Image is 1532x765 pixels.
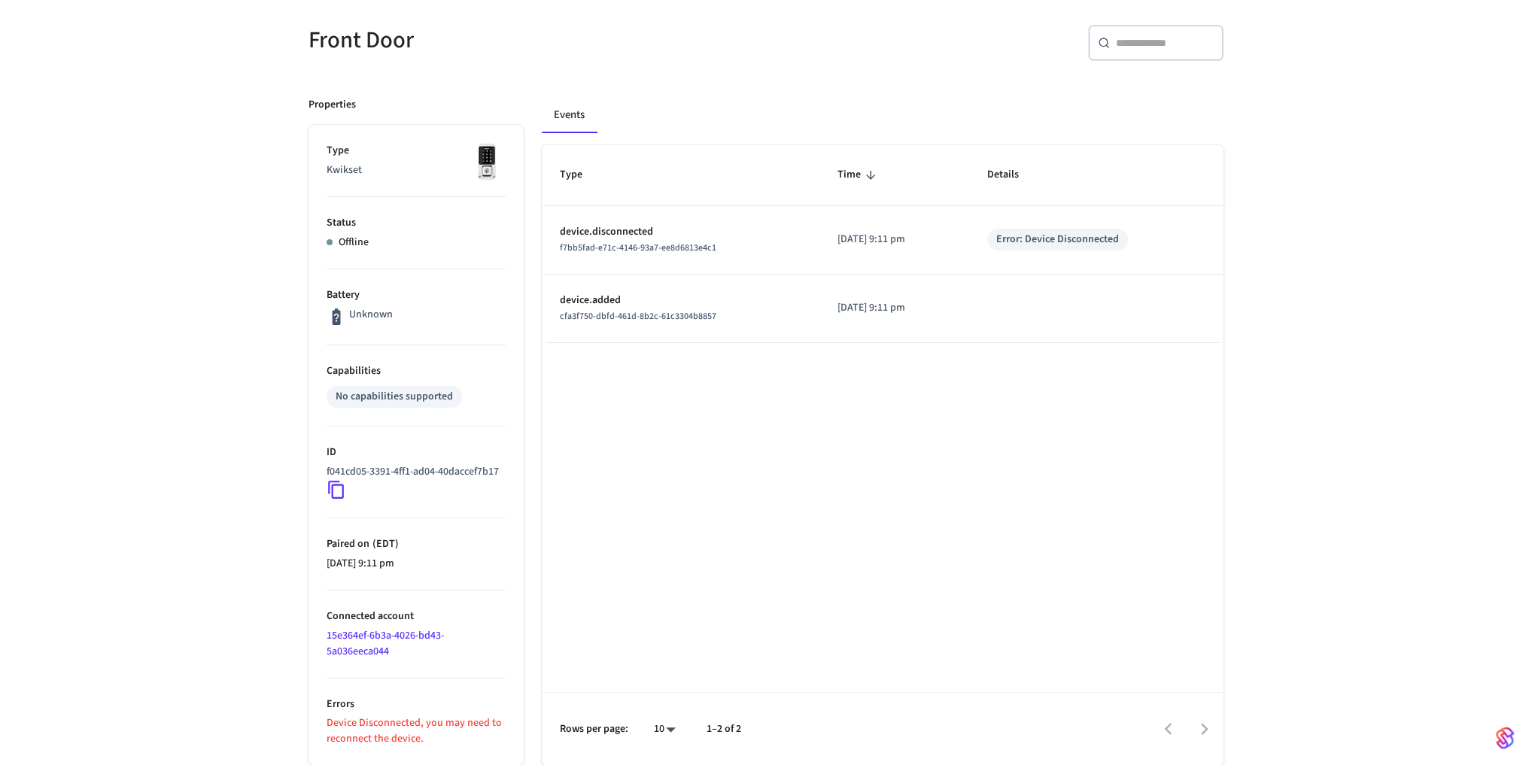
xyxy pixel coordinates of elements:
[560,721,628,737] p: Rows per page:
[369,536,399,551] span: ( EDT )
[327,445,506,460] p: ID
[327,697,506,712] p: Errors
[339,235,369,250] p: Offline
[560,293,801,308] p: device.added
[560,241,716,254] span: f7bb5fad-e71c-4146-93a7-ee8d6813e4c1
[560,163,602,187] span: Type
[327,143,506,159] p: Type
[542,97,1223,133] div: ant example
[837,163,880,187] span: Time
[327,287,506,303] p: Battery
[996,232,1119,247] div: Error: Device Disconnected
[336,389,453,405] div: No capabilities supported
[327,609,506,624] p: Connected account
[327,715,506,747] p: Device Disconnected, you may need to reconnect the device.
[327,556,506,572] p: [DATE] 9:11 pm
[468,143,506,181] img: Kwikset Halo Touchscreen Wifi Enabled Smart Lock, Polished Chrome, Front
[309,25,757,56] h5: Front Door
[349,307,393,323] p: Unknown
[646,718,682,740] div: 10
[542,145,1223,342] table: sticky table
[1496,726,1514,750] img: SeamLogoGradient.69752ec5.svg
[560,224,801,240] p: device.disconnected
[707,721,741,737] p: 1–2 of 2
[327,628,444,659] a: 15e364ef-6b3a-4026-bd43-5a036eeca044
[837,300,951,316] p: [DATE] 9:11 pm
[327,464,499,480] p: f041cd05-3391-4ff1-ad04-40daccef7b17
[327,363,506,379] p: Capabilities
[987,163,1038,187] span: Details
[327,536,506,552] p: Paired on
[327,162,506,178] p: Kwikset
[560,310,716,323] span: cfa3f750-dbfd-461d-8b2c-61c3304b8857
[309,97,356,113] p: Properties
[837,232,951,247] p: [DATE] 9:11 pm
[542,97,597,133] button: Events
[327,215,506,231] p: Status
